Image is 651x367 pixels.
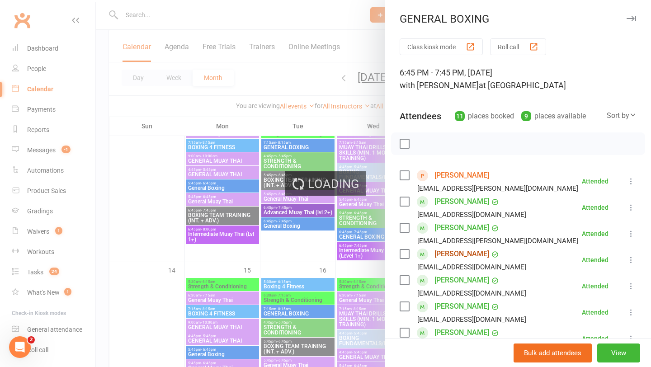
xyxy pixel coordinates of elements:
div: [EMAIL_ADDRESS][DOMAIN_NAME] [417,314,526,325]
button: Bulk add attendees [514,343,592,362]
div: Attended [582,283,609,289]
div: Sort by [607,110,637,122]
div: Attended [582,178,609,184]
iframe: Intercom live chat [9,336,31,358]
div: places booked [455,110,514,122]
span: 2 [28,336,35,343]
div: Attended [582,257,609,263]
button: Roll call [490,38,546,55]
div: Attendees [400,110,441,122]
div: places available [521,110,586,122]
div: [EMAIL_ADDRESS][PERSON_NAME][DOMAIN_NAME] [417,183,578,194]
a: [PERSON_NAME] [434,168,489,183]
a: [PERSON_NAME] [434,194,489,209]
div: Attended [582,309,609,315]
a: [PERSON_NAME] [434,221,489,235]
a: [PERSON_NAME] [434,247,489,261]
div: 11 [455,111,465,121]
button: Class kiosk mode [400,38,483,55]
div: [EMAIL_ADDRESS][DOMAIN_NAME] [417,261,526,273]
div: [EMAIL_ADDRESS][PERSON_NAME][DOMAIN_NAME] [417,235,578,247]
div: Attended [582,231,609,237]
div: 6:45 PM - 7:45 PM, [DATE] [400,66,637,92]
div: Attended [582,204,609,211]
a: [PERSON_NAME] [434,299,489,314]
a: [PERSON_NAME] [434,273,489,287]
div: Attended [582,335,609,342]
div: GENERAL BOXING [385,13,651,25]
a: [PERSON_NAME] [434,325,489,340]
div: 9 [521,111,531,121]
button: View [597,343,640,362]
span: with [PERSON_NAME] [400,80,479,90]
div: [EMAIL_ADDRESS][DOMAIN_NAME] [417,209,526,221]
span: at [GEOGRAPHIC_DATA] [479,80,566,90]
div: [EMAIL_ADDRESS][DOMAIN_NAME] [417,287,526,299]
